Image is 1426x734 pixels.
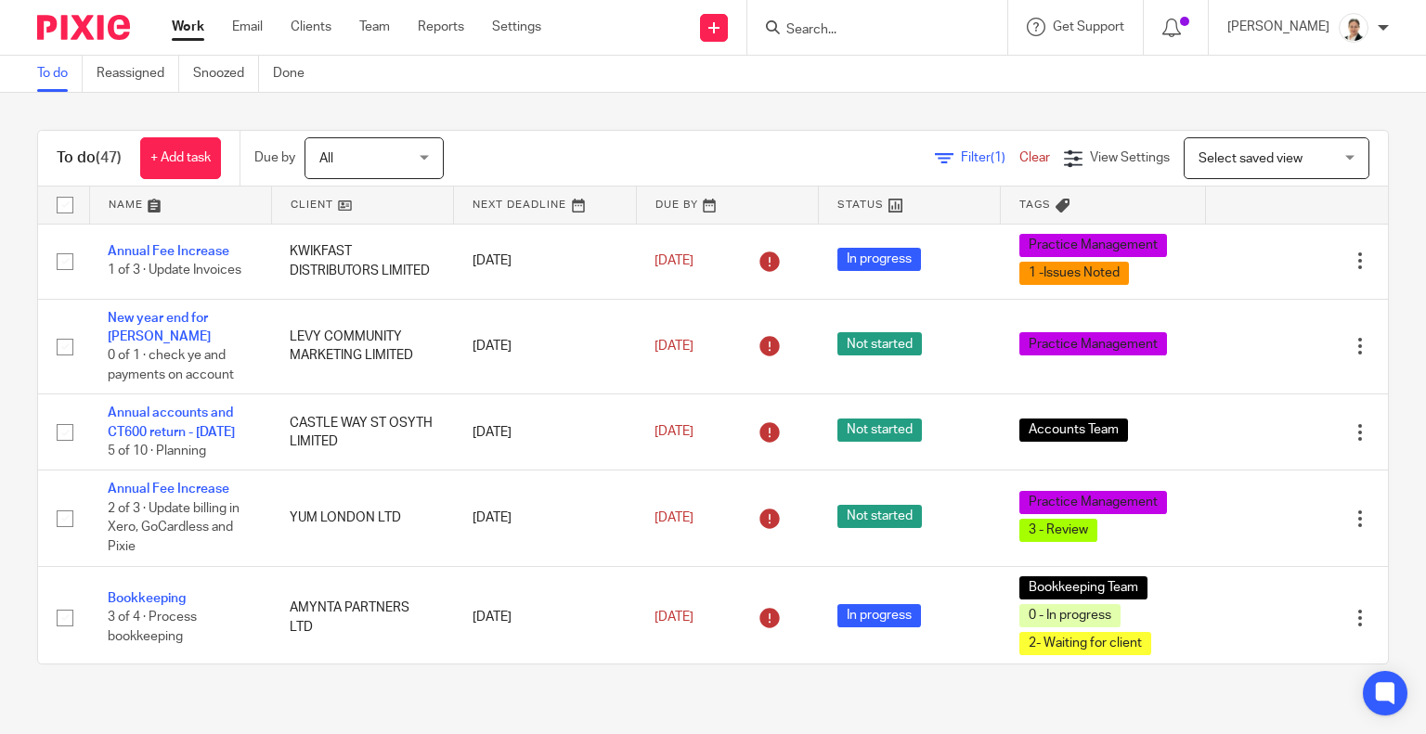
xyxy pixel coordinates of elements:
[108,483,229,496] a: Annual Fee Increase
[57,148,122,168] h1: To do
[271,299,453,394] td: LEVY COMMUNITY MARKETING LIMITED
[454,224,636,299] td: [DATE]
[784,22,952,39] input: Search
[108,502,240,553] span: 2 of 3 · Update billing in Xero, GoCardless and Pixie
[1019,519,1097,542] span: 3 - Review
[492,18,541,36] a: Settings
[97,56,179,92] a: Reassigned
[1019,491,1167,514] span: Practice Management
[140,137,221,179] a: + Add task
[108,264,241,277] span: 1 of 3 · Update Invoices
[454,394,636,470] td: [DATE]
[319,152,333,165] span: All
[273,56,318,92] a: Done
[108,592,186,605] a: Bookkeeping
[655,254,694,267] span: [DATE]
[655,511,694,524] span: [DATE]
[37,56,83,92] a: To do
[1019,419,1128,442] span: Accounts Team
[37,15,130,40] img: Pixie
[1199,152,1303,165] span: Select saved view
[837,604,921,627] span: In progress
[1019,604,1121,627] span: 0 - In progress
[254,148,295,167] p: Due by
[291,18,331,36] a: Clients
[961,151,1019,164] span: Filter
[96,150,122,165] span: (47)
[271,394,453,470] td: CASTLE WAY ST OSYTH LIMITED
[837,505,922,528] span: Not started
[172,18,204,36] a: Work
[271,470,453,566] td: YUM LONDON LTD
[454,299,636,394] td: [DATE]
[1019,200,1051,210] span: Tags
[108,611,197,643] span: 3 of 4 · Process bookkeeping
[232,18,263,36] a: Email
[108,312,211,343] a: New year end for [PERSON_NAME]
[108,444,206,457] span: 5 of 10 · Planning
[991,151,1005,164] span: (1)
[655,340,694,353] span: [DATE]
[454,470,636,566] td: [DATE]
[1019,151,1050,164] a: Clear
[837,248,921,271] span: In progress
[1053,20,1124,33] span: Get Support
[1019,332,1167,355] span: Practice Management
[193,56,259,92] a: Snoozed
[837,332,922,355] span: Not started
[271,224,453,299] td: KWIKFAST DISTRIBUTORS LIMITED
[655,611,694,624] span: [DATE]
[108,245,229,258] a: Annual Fee Increase
[108,349,234,381] span: 0 of 1 · check ye and payments on account
[1019,262,1129,285] span: 1 -Issues Noted
[837,419,922,442] span: Not started
[1227,18,1329,36] p: [PERSON_NAME]
[1019,632,1151,655] span: 2- Waiting for client
[418,18,464,36] a: Reports
[1019,576,1147,599] span: Bookkeeping Team
[271,566,453,669] td: AMYNTA PARTNERS LTD
[1339,13,1368,43] img: Untitled%20(5%20%C3%97%205%20cm)%20(2).png
[655,426,694,439] span: [DATE]
[1019,234,1167,257] span: Practice Management
[359,18,390,36] a: Team
[454,566,636,669] td: [DATE]
[108,406,235,438] a: Annual accounts and CT600 return - [DATE]
[1090,151,1170,164] span: View Settings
